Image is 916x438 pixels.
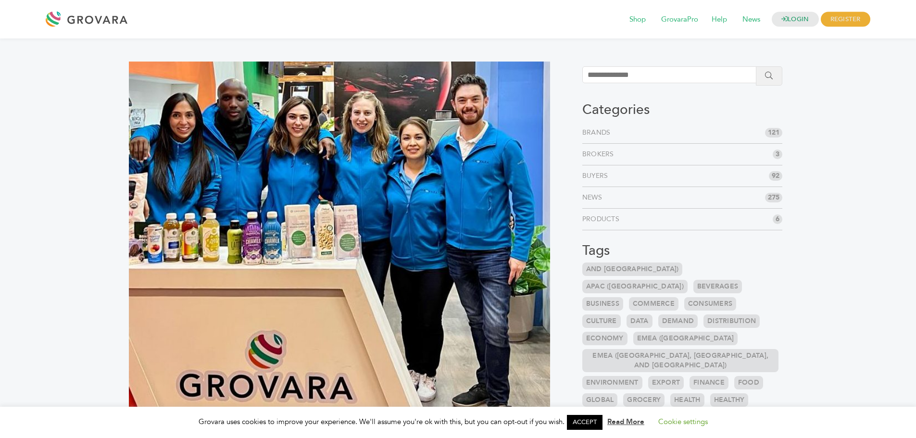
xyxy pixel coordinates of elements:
a: Environment [582,376,642,389]
a: Brokers [582,150,618,159]
a: GrovaraPro [654,14,705,25]
span: 3 [773,150,782,159]
span: News [736,11,767,29]
span: 121 [765,128,782,138]
span: Grovara uses cookies to improve your experience. We'll assume you're ok with this, but you can op... [199,417,717,426]
a: Data [627,314,652,328]
a: Cookie settings [658,417,708,426]
a: Help [705,14,734,25]
a: Global [582,393,618,407]
a: LOGIN [772,12,819,27]
a: Demand [658,314,698,328]
span: GrovaraPro [654,11,705,29]
a: Distribution [703,314,760,328]
h3: Tags [582,243,783,259]
a: Food [734,376,763,389]
span: Help [705,11,734,29]
a: Shop [623,14,652,25]
a: Grocery [623,393,665,407]
a: EMEA ([GEOGRAPHIC_DATA], [GEOGRAPHIC_DATA], and [GEOGRAPHIC_DATA]) [582,349,779,372]
a: Finance [690,376,728,389]
a: Export [648,376,684,389]
span: 92 [769,171,782,181]
a: News [582,193,606,202]
a: Beverages [693,280,742,293]
a: News [736,14,767,25]
a: EMEA ([GEOGRAPHIC_DATA] [633,332,738,345]
a: ACCEPT [567,415,602,430]
span: REGISTER [821,12,870,27]
a: and [GEOGRAPHIC_DATA]) [582,263,683,276]
a: Healthy [710,393,749,407]
span: Shop [623,11,652,29]
a: APAC ([GEOGRAPHIC_DATA]) [582,280,688,293]
a: Brands [582,128,615,138]
a: Commerce [629,297,678,311]
span: 275 [765,193,782,202]
a: Culture [582,314,621,328]
a: Consumers [684,297,736,311]
a: Read More [607,417,644,426]
a: Business [582,297,623,311]
a: Economy [582,332,627,345]
a: Health [670,393,704,407]
a: Products [582,214,623,224]
h3: Categories [582,102,783,118]
span: 6 [773,214,782,224]
a: Buyers [582,171,612,181]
